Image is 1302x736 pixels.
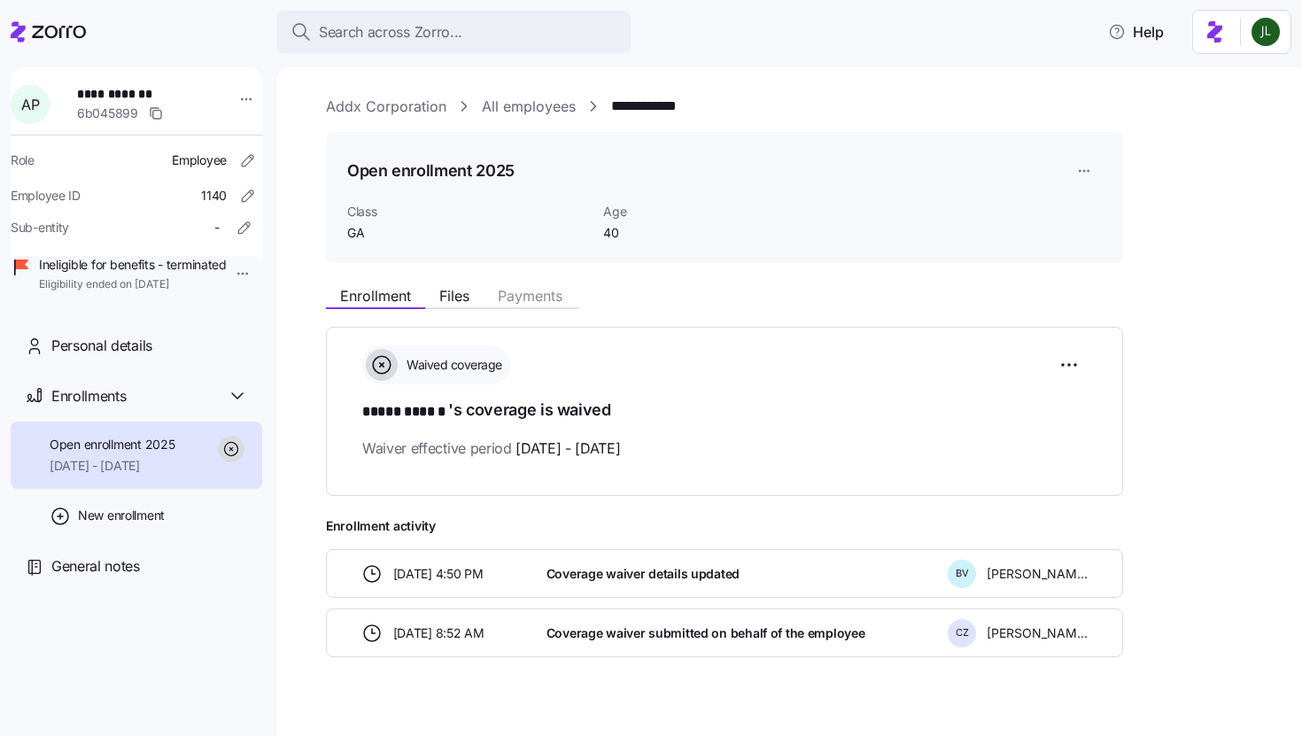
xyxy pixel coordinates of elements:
[603,203,781,221] span: Age
[39,277,227,292] span: Eligibility ended on [DATE]
[340,289,411,303] span: Enrollment
[201,187,227,205] span: 1140
[362,438,621,460] span: Waiver effective period
[50,457,174,475] span: [DATE] - [DATE]
[515,438,620,460] span: [DATE] - [DATE]
[51,335,152,357] span: Personal details
[546,624,865,642] span: Coverage waiver submitted on behalf of the employee
[347,159,515,182] h1: Open enrollment 2025
[319,21,462,43] span: Search across Zorro...
[987,624,1088,642] span: [PERSON_NAME]
[362,399,1087,423] h1: 's coverage is waived
[78,507,165,524] span: New enrollment
[11,219,69,236] span: Sub-entity
[482,96,576,118] a: All employees
[347,203,589,221] span: Class
[1252,18,1280,46] img: d9b9d5af0451fe2f8c405234d2cf2198
[1094,14,1178,50] button: Help
[77,105,138,122] span: 6b045899
[987,565,1088,583] span: [PERSON_NAME]
[393,624,484,642] span: [DATE] 8:52 AM
[51,385,126,407] span: Enrollments
[498,289,562,303] span: Payments
[326,517,1123,535] span: Enrollment activity
[326,96,446,118] a: Addx Corporation
[401,356,502,374] span: Waived coverage
[11,187,81,205] span: Employee ID
[439,289,469,303] span: Files
[276,11,631,53] button: Search across Zorro...
[393,565,484,583] span: [DATE] 4:50 PM
[39,256,227,274] span: Ineligible for benefits - terminated
[603,224,781,242] span: 40
[956,569,969,578] span: B V
[214,219,220,236] span: -
[956,628,969,638] span: C Z
[21,97,39,112] span: A P
[546,565,740,583] span: Coverage waiver details updated
[1108,21,1164,43] span: Help
[51,555,140,577] span: General notes
[50,436,174,453] span: Open enrollment 2025
[347,224,589,242] span: GA
[11,151,35,169] span: Role
[172,151,227,169] span: Employee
